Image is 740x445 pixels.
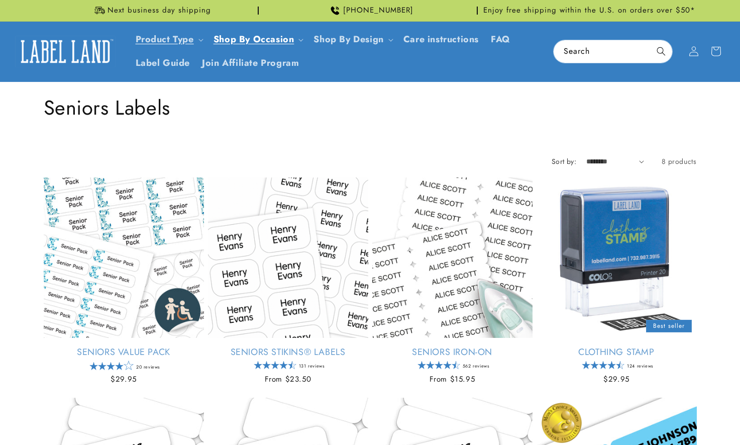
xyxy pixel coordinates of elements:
a: Seniors Value Pack [44,346,204,358]
a: Label Guide [130,51,196,75]
span: Label Guide [136,57,190,69]
a: Seniors Stikins® Labels [208,346,368,358]
span: Join Affiliate Program [202,57,299,69]
a: Seniors Iron-On [372,346,533,358]
a: Care instructions [397,28,485,51]
span: Shop By Occasion [214,34,294,45]
span: [PHONE_NUMBER] [343,6,413,16]
iframe: Gorgias Floating Chat [529,398,730,435]
span: Next business day shipping [108,6,211,16]
a: Product Type [136,33,194,46]
button: Search [650,40,672,62]
a: Clothing Stamp [537,346,697,358]
summary: Product Type [130,28,207,51]
summary: Shop By Occasion [207,28,308,51]
a: Label Land [12,32,120,71]
span: Care instructions [403,34,479,45]
h1: Seniors Labels [44,95,697,121]
span: FAQ [491,34,510,45]
a: Shop By Design [313,33,383,46]
a: FAQ [485,28,516,51]
img: Label Land [15,36,116,67]
span: 8 products [662,156,697,166]
a: Join Affiliate Program [196,51,305,75]
summary: Shop By Design [307,28,397,51]
label: Sort by: [552,156,576,166]
span: Enjoy free shipping within the U.S. on orders over $50* [483,6,695,16]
